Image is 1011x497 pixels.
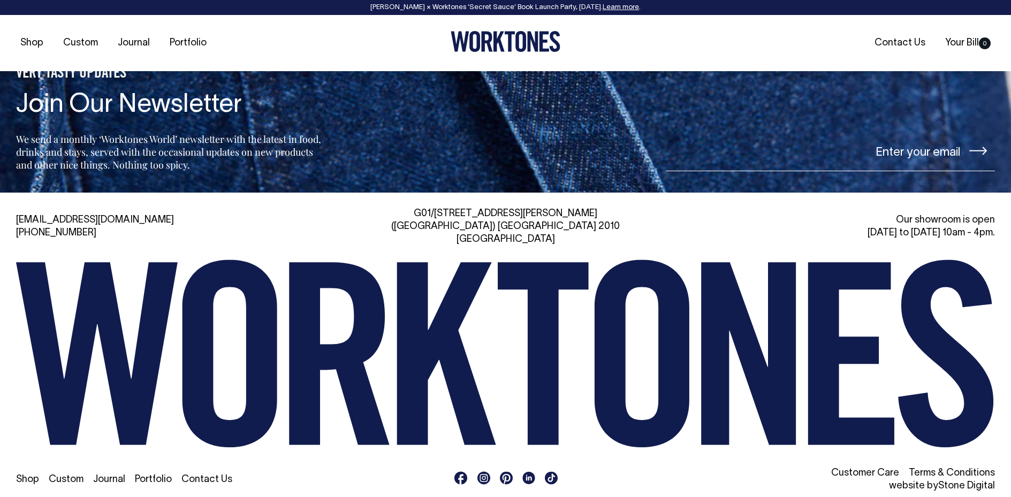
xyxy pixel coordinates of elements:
div: [PERSON_NAME] × Worktones ‘Secret Sauce’ Book Launch Party, [DATE]. . [11,4,1000,11]
p: We send a monthly ‘Worktones World’ newsletter with the latest in food, drinks and stays, served ... [16,133,324,171]
a: Shop [16,34,48,52]
a: Learn more [603,4,639,11]
a: Your Bill0 [941,34,995,52]
a: Terms & Conditions [909,469,995,478]
a: Portfolio [135,475,172,484]
a: Contact Us [181,475,232,484]
div: Our showroom is open [DATE] to [DATE] 10am - 4pm. [679,214,995,240]
a: Customer Care [831,469,899,478]
a: Contact Us [870,34,930,52]
a: Custom [49,475,83,484]
span: 0 [979,37,991,49]
input: Enter your email [666,131,995,171]
a: Portfolio [165,34,211,52]
a: Custom [59,34,102,52]
a: Journal [113,34,154,52]
li: website by [679,480,995,493]
div: G01/[STREET_ADDRESS][PERSON_NAME] ([GEOGRAPHIC_DATA]) [GEOGRAPHIC_DATA] 2010 [GEOGRAPHIC_DATA] [348,208,664,246]
h4: Join Our Newsletter [16,91,324,120]
a: Journal [93,475,125,484]
a: [PHONE_NUMBER] [16,228,96,238]
a: Shop [16,475,39,484]
a: Stone Digital [938,481,995,491]
h5: VERY TASTY UPDATES [16,65,324,83]
a: [EMAIL_ADDRESS][DOMAIN_NAME] [16,216,174,225]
